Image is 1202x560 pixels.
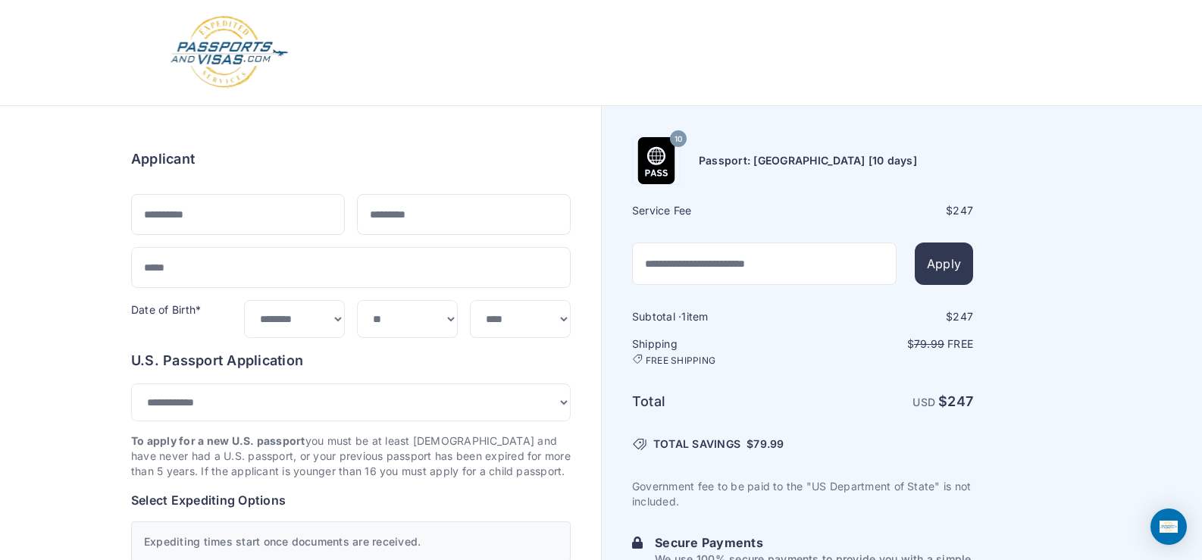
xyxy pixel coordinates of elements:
span: 79.99 [914,337,944,350]
p: $ [804,336,973,352]
div: Open Intercom Messenger [1150,508,1187,545]
div: $ [804,203,973,218]
h6: Subtotal · item [632,309,801,324]
p: you must be at least [DEMOGRAPHIC_DATA] and have never had a U.S. passport, or your previous pass... [131,433,571,479]
p: Government fee to be paid to the "US Department of State" is not included. [632,479,973,509]
img: Logo [169,15,290,90]
label: Date of Birth* [131,303,201,316]
img: Product Name [633,137,680,184]
span: 247 [947,393,973,409]
span: 1 [681,310,686,323]
span: 247 [953,310,973,323]
span: 10 [675,130,682,149]
h6: Shipping [632,336,801,367]
h6: Secure Payments [655,533,973,552]
strong: To apply for a new U.S. passport [131,434,305,447]
span: Free [947,337,973,350]
h6: Service Fee [632,203,801,218]
span: 247 [953,204,973,217]
span: TOTAL SAVINGS [653,436,740,452]
span: FREE SHIPPING [646,355,715,367]
span: USD [912,396,935,408]
button: Apply [915,242,973,285]
strong: $ [938,393,973,409]
h6: Select Expediting Options [131,491,571,509]
span: 79.99 [753,437,784,450]
h6: Passport: [GEOGRAPHIC_DATA] [10 days] [699,153,917,168]
h6: Applicant [131,149,195,170]
span: $ [747,436,784,452]
div: $ [804,309,973,324]
h6: U.S. Passport Application [131,350,571,371]
h6: Total [632,391,801,412]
